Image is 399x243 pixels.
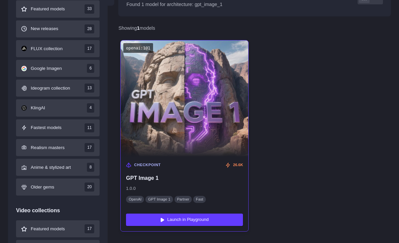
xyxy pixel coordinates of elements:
a: Launch in Playground [126,214,243,226]
span: FLUX collection [31,45,62,52]
button: Google Imagen 6 [16,60,100,77]
span: GPT Image 1 [145,196,173,203]
div: Video collections [16,206,100,215]
span: Partner [174,196,192,203]
button: Featured models 17 [16,220,100,237]
span: Featured models [31,225,65,233]
span: 28 [85,24,94,33]
span: GPT Image 1 [126,175,243,181]
span: 6 [87,64,95,73]
span: Anime & stylized art [31,164,71,171]
span: Fastest models [31,124,61,131]
button: Anime & stylized art 8 [16,159,100,176]
button: Realism masters 17 [16,139,100,156]
span: KlingAI [31,104,45,112]
span: 17 [85,44,94,53]
span: 20 [85,183,94,192]
span: Ideogram collection [31,85,70,92]
button: Ideogram collection 13 [16,80,100,97]
span: 13 [85,84,94,93]
span: 8 [87,163,95,172]
span: 33 [85,4,94,13]
span: Checkpoint [134,162,161,168]
strong: 1 [137,25,140,31]
span: Older gems [31,184,54,191]
button: New releases 28 [16,20,100,37]
span: Featured models [31,5,65,13]
span: 17 [85,224,94,233]
span: OpenAI [126,196,144,203]
code: openai:1@1 [123,43,153,53]
div: Showing models [118,24,155,32]
p: Found 1 model for architecture: gpt_image_1 [126,1,222,8]
button: Featured models 33 [16,0,100,17]
span: Realism masters [31,144,64,151]
button: Older gems 20 [16,178,100,196]
span: 1.0.0 [126,185,243,192]
span: 11 [85,123,94,132]
button: FLUX collection 17 [16,40,100,57]
span: 17 [85,143,94,152]
span: Google Imagen [31,65,62,72]
button: KlingAI 4 [16,99,100,116]
img: GPT Image 1 [114,35,255,162]
span: Fast [193,196,206,203]
span: New releases [31,25,58,32]
span: 26.6K [233,162,243,168]
button: Fastest models 11 [16,119,100,136]
span: 4 [87,103,95,112]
